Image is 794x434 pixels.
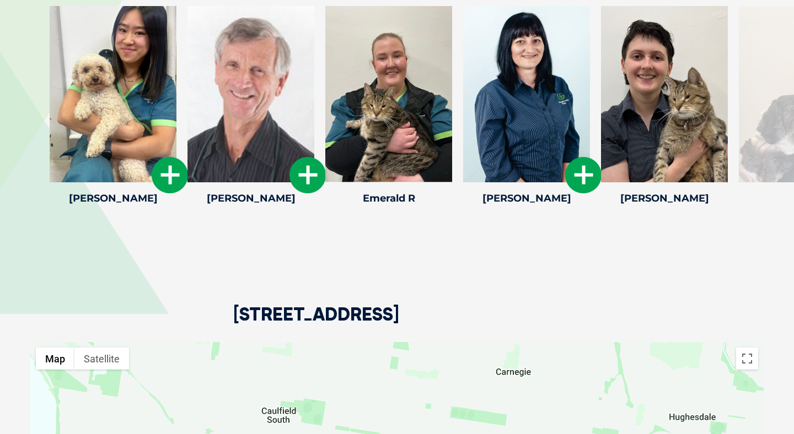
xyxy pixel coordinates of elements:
h4: Emerald R [325,193,452,203]
h4: [PERSON_NAME] [463,193,590,203]
h4: [PERSON_NAME] [187,193,314,203]
button: Toggle fullscreen view [736,348,758,370]
h4: [PERSON_NAME] [601,193,728,203]
h4: [PERSON_NAME] [50,193,176,203]
h2: [STREET_ADDRESS] [233,305,399,342]
button: Show street map [36,348,74,370]
button: Show satellite imagery [74,348,129,370]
